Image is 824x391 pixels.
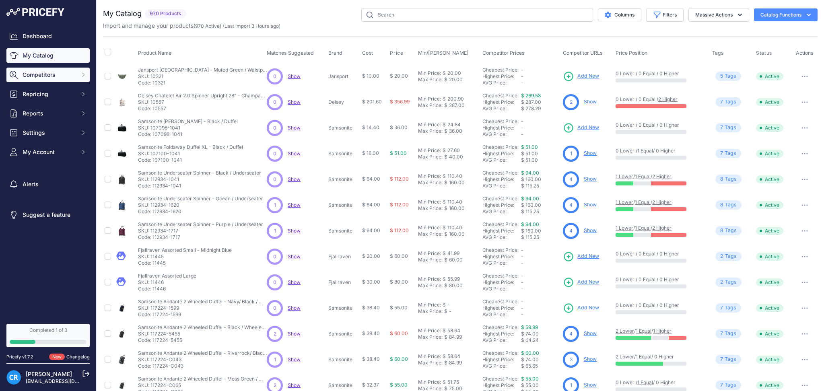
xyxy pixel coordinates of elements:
span: 0 [273,124,276,132]
div: AVG Price: [482,157,521,163]
div: Min Price: [418,147,441,154]
div: AVG Price: [482,80,521,86]
span: Price Position [616,50,647,56]
span: $ 36.00 [390,124,408,130]
div: 24.84 [446,121,461,128]
span: Tag [715,123,741,132]
p: Code: 10321 [138,80,267,86]
span: 2 [570,99,573,106]
a: $ 55.00 [521,376,539,382]
a: Cheapest Price: [482,144,519,150]
div: $ [444,76,447,83]
span: (Last import 3 Hours ago) [223,23,280,29]
p: Jansport [328,73,358,80]
a: Add New [563,277,599,288]
span: 8 [720,175,723,183]
span: Show [288,356,301,362]
a: $ 59.99 [521,324,538,330]
span: 8 [720,201,723,209]
p: Samsonite [328,202,358,208]
p: Jansport [GEOGRAPHIC_DATA] - Muted Green / Waistpack [138,67,267,73]
input: Search [361,8,593,22]
span: $ 51.00 [390,150,407,156]
span: s [734,253,737,260]
a: Dashboard [6,29,90,43]
span: 2 [720,253,723,260]
a: 2 Lower [616,354,634,360]
div: 160.00 [447,231,465,237]
span: Add New [577,278,599,286]
a: 2 Higher [658,96,678,102]
span: $ 160.00 [521,176,541,182]
p: Code: 112934-1041 [138,183,261,189]
div: Highest Price: [482,176,521,183]
div: Highest Price: [482,228,521,234]
span: 4 [569,176,573,183]
span: $ 51.00 [521,150,538,156]
span: - [521,73,523,79]
span: - [521,80,523,86]
a: 1 Equal [637,148,653,154]
span: $ 112.00 [390,202,409,208]
span: 1 [570,150,572,157]
a: Show [584,99,597,105]
span: Show [288,253,301,259]
a: $ 94.00 [521,170,539,176]
span: Tag [715,175,742,184]
a: Cheapest Price: [482,67,519,73]
a: 1 Lower [616,199,633,205]
span: Status [756,50,772,56]
a: Show [288,228,301,234]
span: $ 64.00 [362,176,380,182]
span: s [734,201,737,209]
p: Import and manage your products [103,22,280,30]
a: Add New [563,303,599,314]
span: 7 [720,150,723,157]
a: Alerts [6,177,90,191]
span: 8 [720,227,723,235]
div: Max Price: [418,76,443,83]
a: 1 Equal [636,354,651,360]
span: Matches Suggested [267,50,314,56]
span: Tag [715,149,741,158]
p: Samsonite Underseater Spinner - Black / Underseater [138,170,261,176]
span: Tag [715,226,742,235]
span: Min/[PERSON_NAME] [418,50,469,56]
span: - [521,118,523,124]
a: $ 60.00 [521,350,539,356]
a: 1 Higher [653,328,672,334]
span: Show [288,99,301,105]
p: Samsonite [328,125,358,131]
span: - [521,125,523,131]
a: 970 Active [195,23,220,29]
span: Active [756,150,783,158]
span: $ 14.40 [362,124,379,130]
a: 1 Equal [635,173,651,179]
span: Settings [23,129,75,137]
button: Columns [598,8,641,21]
a: Completed 1 of 3 [6,324,90,347]
div: AVG Price: [482,131,521,138]
p: 0 Lower / 0 Equal / [616,96,704,103]
button: Reports [6,106,90,121]
span: 1 [274,227,276,235]
a: 2 Higher [652,199,672,205]
span: $ 112.00 [390,176,409,182]
div: $ [444,231,447,237]
a: $ 94.00 [521,221,539,227]
p: 0 Lower / 0 Equal / 0 Higher [616,251,704,257]
a: Cheapest Price: [482,324,519,330]
p: SKU: 107098-1041 [138,125,238,131]
span: Tag [715,97,741,107]
span: Competitor URLs [563,50,603,56]
span: s [733,150,736,157]
a: Show [288,176,301,182]
button: Repricing [6,87,90,101]
div: 20.00 [447,76,463,83]
div: 200.90 [446,96,464,102]
p: Samsonite [328,228,358,234]
span: $ 201.60 [362,99,382,105]
span: $ 10.00 [362,73,379,79]
a: 1 Equal [636,328,651,334]
span: Repricing [23,90,75,98]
